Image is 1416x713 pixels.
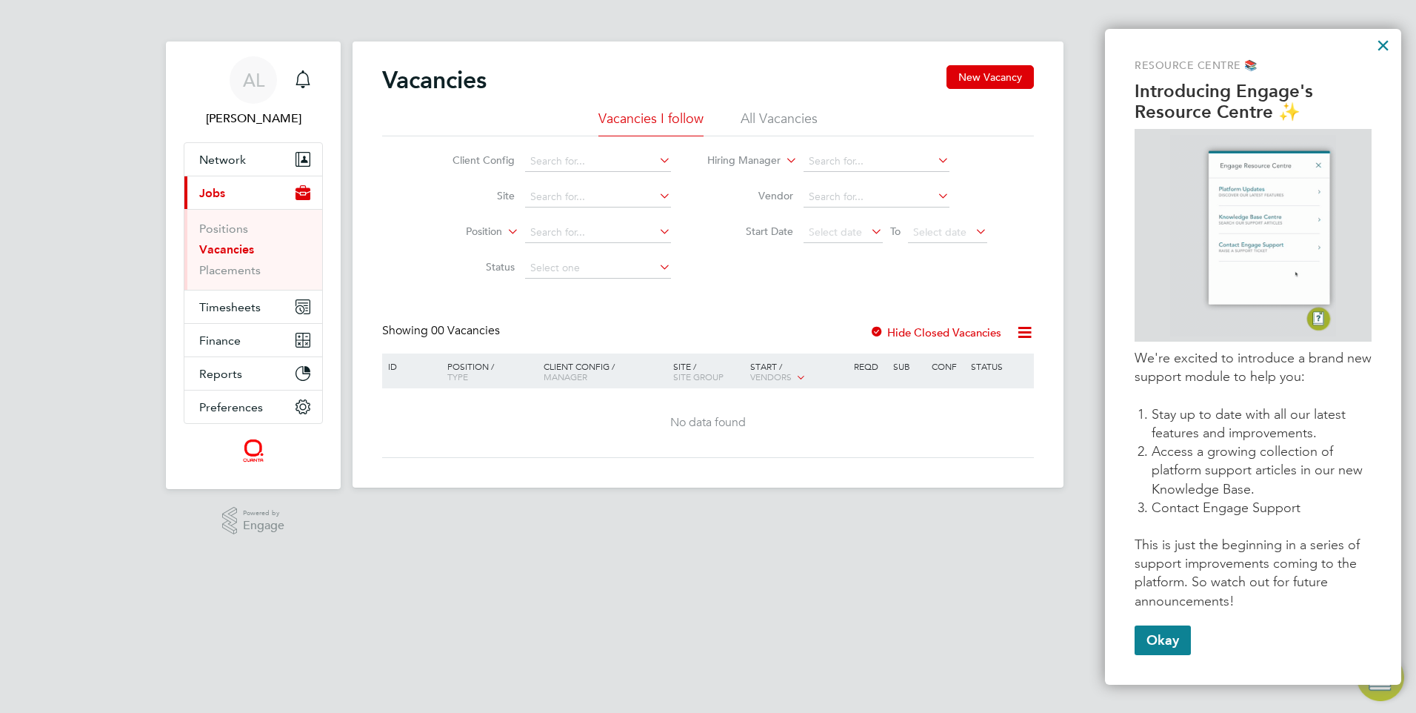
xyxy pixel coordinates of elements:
[1170,135,1336,336] img: GIF of Resource Centre being opened
[1152,442,1372,499] li: Access a growing collection of platform support articles in our new Knowledge Base.
[184,56,323,127] a: Go to account details
[382,65,487,95] h2: Vacancies
[673,371,724,382] span: Site Group
[525,151,671,172] input: Search for...
[741,110,818,136] li: All Vacancies
[243,507,284,520] span: Powered by
[928,354,966,379] div: Conf
[869,325,1001,339] label: Hide Closed Vacancies
[382,323,503,339] div: Showing
[946,65,1034,89] button: New Vacancy
[809,225,862,239] span: Select date
[430,189,515,202] label: Site
[199,242,254,256] a: Vacancies
[199,222,248,236] a: Positions
[708,225,793,238] label: Start Date
[199,300,261,314] span: Timesheets
[708,189,793,202] label: Vendor
[1135,626,1191,655] button: Okay
[525,187,671,208] input: Search for...
[525,258,671,279] input: Select one
[242,439,264,462] img: quantacontracts-logo-retina.png
[525,222,671,243] input: Search for...
[967,354,1032,379] div: Status
[1135,59,1372,73] p: Resource Centre 📚
[804,187,949,208] input: Search for...
[1135,349,1372,386] p: We're excited to introduce a brand new support module to help you:
[447,371,468,382] span: Type
[384,354,436,379] div: ID
[598,110,704,136] li: Vacancies I follow
[1135,81,1372,102] p: Introducing Engage's
[695,153,781,168] label: Hiring Manager
[850,354,889,379] div: Reqd
[243,70,264,90] span: AL
[199,334,241,348] span: Finance
[199,367,242,381] span: Reports
[540,354,669,389] div: Client Config /
[750,371,792,382] span: Vendors
[430,153,515,167] label: Client Config
[889,354,928,379] div: Sub
[1135,102,1372,123] p: Resource Centre ✨
[417,225,502,239] label: Position
[199,186,225,200] span: Jobs
[384,415,1032,431] div: No data found
[430,260,515,273] label: Status
[436,354,540,389] div: Position /
[184,110,323,127] span: Andy Lazarewicz
[669,354,747,389] div: Site /
[199,153,246,167] span: Network
[747,354,850,391] div: Start /
[913,225,966,239] span: Select date
[166,42,341,489] nav: Main navigation
[1376,33,1390,57] button: Close
[804,151,949,172] input: Search for...
[1152,499,1372,517] li: Contact Engage Support
[243,520,284,532] span: Engage
[886,222,905,241] span: To
[184,439,323,462] a: Go to home page
[1152,405,1372,442] li: Stay up to date with all our latest features and improvements.
[1135,536,1372,611] p: This is just the beginning in a series of support improvements coming to the platform. So watch o...
[199,263,261,277] a: Placements
[544,371,587,382] span: Manager
[431,323,500,338] span: 00 Vacancies
[199,400,263,414] span: Preferences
